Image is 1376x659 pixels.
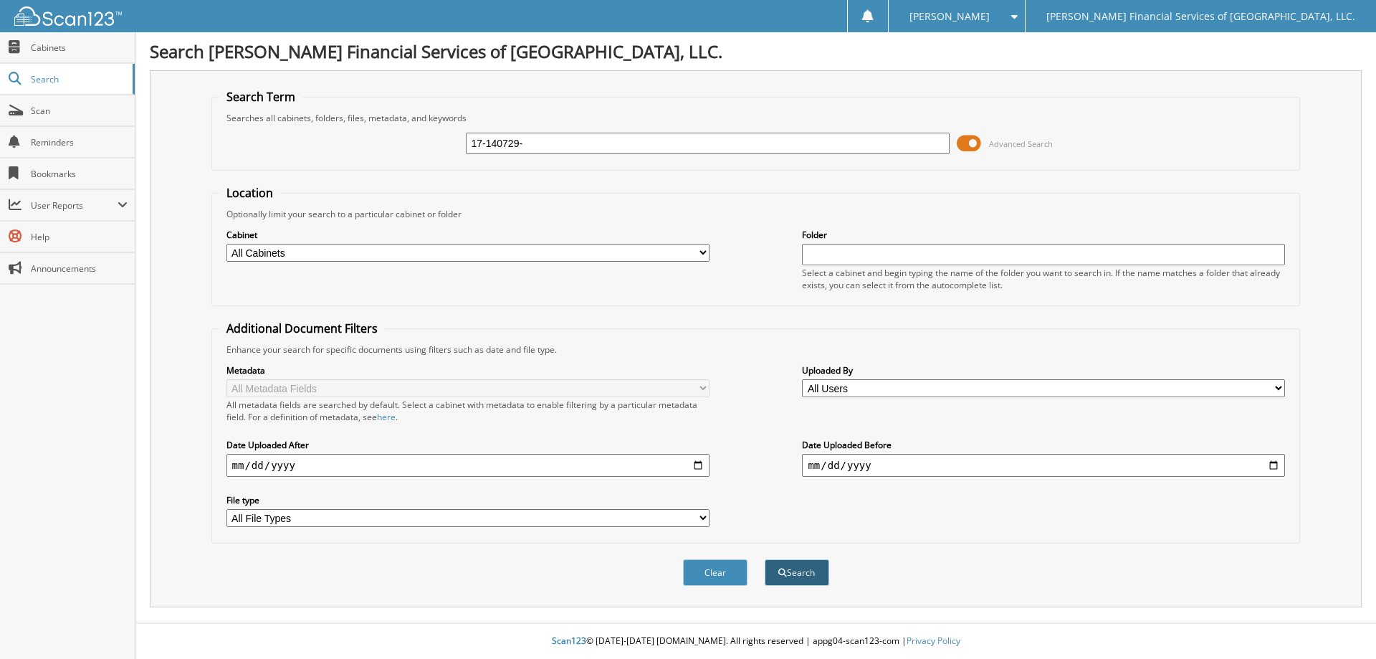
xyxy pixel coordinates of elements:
span: Reminders [31,136,128,148]
h1: Search [PERSON_NAME] Financial Services of [GEOGRAPHIC_DATA], LLC. [150,39,1362,63]
legend: Search Term [219,89,302,105]
label: Date Uploaded Before [802,439,1285,451]
label: Folder [802,229,1285,241]
a: Privacy Policy [907,635,960,647]
input: start [226,454,709,477]
span: Announcements [31,262,128,275]
span: Cabinets [31,42,128,54]
div: Optionally limit your search to a particular cabinet or folder [219,208,1293,220]
span: Bookmarks [31,168,128,180]
span: [PERSON_NAME] [909,12,990,21]
span: Advanced Search [989,138,1053,149]
div: Enhance your search for specific documents using filters such as date and file type. [219,343,1293,356]
span: [PERSON_NAME] Financial Services of [GEOGRAPHIC_DATA], LLC. [1046,12,1355,21]
img: scan123-logo-white.svg [14,6,122,26]
div: © [DATE]-[DATE] [DOMAIN_NAME]. All rights reserved | appg04-scan123-com | [135,624,1376,659]
span: Search [31,73,125,85]
iframe: Chat Widget [1304,590,1376,659]
label: Uploaded By [802,364,1285,376]
button: Clear [683,559,747,586]
label: Date Uploaded After [226,439,709,451]
label: File type [226,494,709,506]
div: All metadata fields are searched by default. Select a cabinet with metadata to enable filtering b... [226,399,709,423]
span: Scan123 [552,635,586,647]
input: end [802,454,1285,477]
label: Metadata [226,364,709,376]
legend: Location [219,185,280,201]
div: Searches all cabinets, folders, files, metadata, and keywords [219,112,1293,124]
legend: Additional Document Filters [219,321,385,336]
div: Select a cabinet and begin typing the name of the folder you want to search in. If the name match... [802,267,1285,291]
span: User Reports [31,199,118,212]
span: Scan [31,105,128,117]
span: Help [31,231,128,243]
label: Cabinet [226,229,709,241]
a: here [377,411,396,423]
button: Search [765,559,829,586]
